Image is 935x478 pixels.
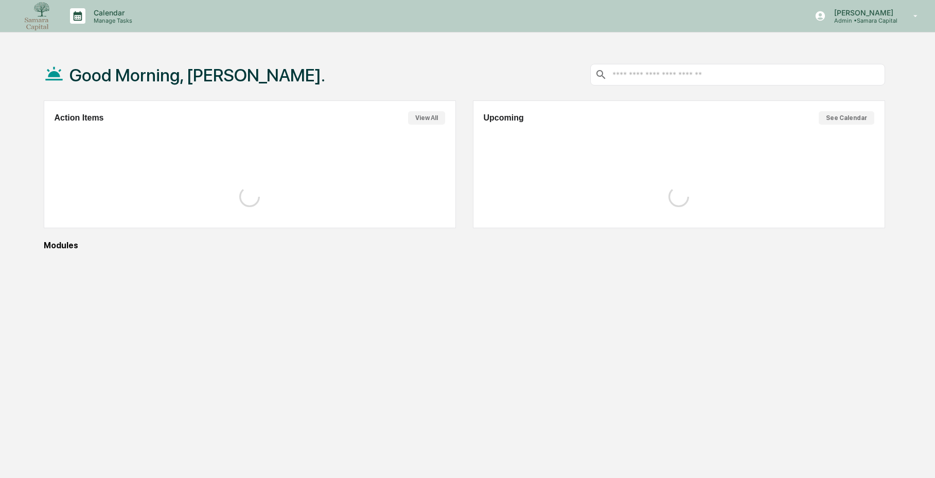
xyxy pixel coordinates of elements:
[55,113,104,123] h2: Action Items
[408,111,445,125] button: View All
[484,113,524,123] h2: Upcoming
[85,8,137,17] p: Calendar
[69,65,325,86] h1: Good Morning, [PERSON_NAME].
[826,17,898,24] p: Admin • Samara Capital
[826,8,898,17] p: [PERSON_NAME]
[44,241,885,250] div: Modules
[819,111,874,125] button: See Calendar
[85,17,137,24] p: Manage Tasks
[25,2,49,30] img: logo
